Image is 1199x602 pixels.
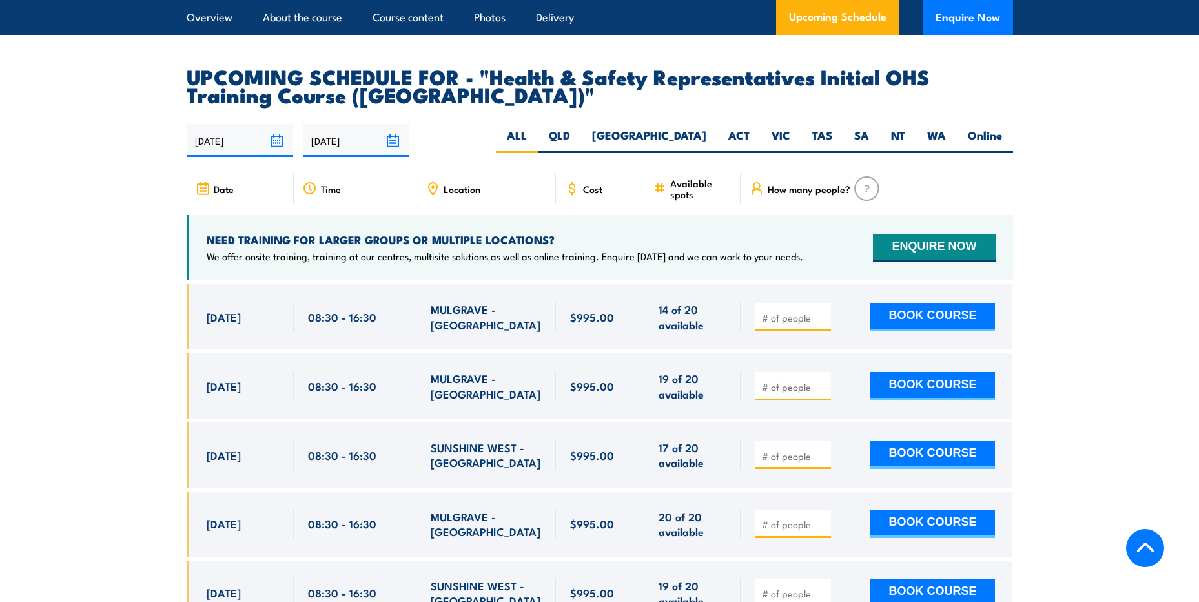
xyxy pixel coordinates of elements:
[431,440,542,470] span: SUNSHINE WEST - [GEOGRAPHIC_DATA]
[207,516,241,531] span: [DATE]
[762,380,826,393] input: # of people
[570,448,614,462] span: $995.00
[187,124,293,157] input: From date
[214,183,234,194] span: Date
[659,302,726,332] span: 14 of 20 available
[496,128,538,153] label: ALL
[801,128,843,153] label: TAS
[870,441,995,469] button: BOOK COURSE
[843,128,880,153] label: SA
[659,371,726,401] span: 19 of 20 available
[207,585,241,600] span: [DATE]
[308,585,376,600] span: 08:30 - 16:30
[207,250,803,263] p: We offer onsite training, training at our centres, multisite solutions as well as online training...
[207,379,241,393] span: [DATE]
[431,302,542,332] span: MULGRAVE - [GEOGRAPHIC_DATA]
[444,183,480,194] span: Location
[570,516,614,531] span: $995.00
[659,440,726,470] span: 17 of 20 available
[761,128,801,153] label: VIC
[570,585,614,600] span: $995.00
[768,183,850,194] span: How many people?
[670,178,732,200] span: Available spots
[583,183,602,194] span: Cost
[303,124,409,157] input: To date
[762,518,826,531] input: # of people
[570,379,614,393] span: $995.00
[570,309,614,324] span: $995.00
[207,309,241,324] span: [DATE]
[870,303,995,331] button: BOOK COURSE
[762,587,826,600] input: # of people
[431,371,542,401] span: MULGRAVE - [GEOGRAPHIC_DATA]
[880,128,916,153] label: NT
[870,372,995,400] button: BOOK COURSE
[207,448,241,462] span: [DATE]
[717,128,761,153] label: ACT
[916,128,957,153] label: WA
[207,233,803,247] h4: NEED TRAINING FOR LARGER GROUPS OR MULTIPLE LOCATIONS?
[762,311,826,324] input: # of people
[187,67,1013,103] h2: UPCOMING SCHEDULE FOR - "Health & Safety Representatives Initial OHS Training Course ([GEOGRAPHIC...
[321,183,341,194] span: Time
[762,450,826,462] input: # of people
[308,379,376,393] span: 08:30 - 16:30
[581,128,717,153] label: [GEOGRAPHIC_DATA]
[538,128,581,153] label: QLD
[870,510,995,538] button: BOOK COURSE
[659,509,726,539] span: 20 of 20 available
[957,128,1013,153] label: Online
[873,234,995,262] button: ENQUIRE NOW
[308,516,376,531] span: 08:30 - 16:30
[308,309,376,324] span: 08:30 - 16:30
[308,448,376,462] span: 08:30 - 16:30
[431,509,542,539] span: MULGRAVE - [GEOGRAPHIC_DATA]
